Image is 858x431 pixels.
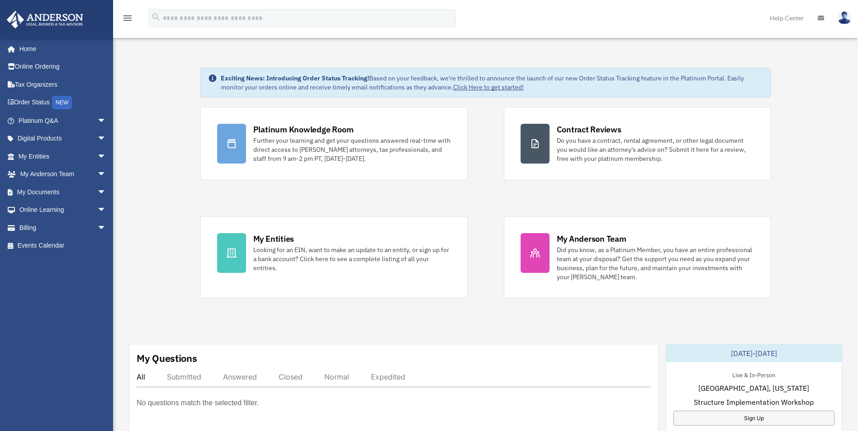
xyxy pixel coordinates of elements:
strong: Exciting News: Introducing Order Status Tracking! [221,74,369,82]
a: Platinum Q&Aarrow_drop_down [6,112,120,130]
a: Contract Reviews Do you have a contract, rental agreement, or other legal document you would like... [504,107,771,180]
a: Online Ordering [6,58,120,76]
div: Contract Reviews [557,124,621,135]
a: Platinum Knowledge Room Further your learning and get your questions answered real-time with dire... [200,107,468,180]
i: search [151,12,161,22]
div: NEW [52,96,72,109]
a: Digital Productsarrow_drop_down [6,130,120,148]
span: arrow_drop_down [97,165,115,184]
a: Click Here to get started! [453,83,524,91]
div: Did you know, as a Platinum Member, you have an entire professional team at your disposal? Get th... [557,245,754,281]
a: My Documentsarrow_drop_down [6,183,120,201]
div: My Entities [253,233,294,244]
div: Closed [279,372,303,381]
div: Submitted [167,372,201,381]
div: Live & In-Person [725,370,782,379]
a: Billingarrow_drop_down [6,219,120,237]
a: Tax Organizers [6,75,120,94]
a: Order StatusNEW [6,94,120,112]
a: My Anderson Teamarrow_drop_down [6,165,120,183]
img: Anderson Advisors Platinum Portal [4,11,86,28]
div: Do you have a contract, rental agreement, or other legal document you would like an attorney's ad... [557,136,754,163]
div: Answered [223,372,257,381]
span: Structure Implementation Workshop [694,397,814,408]
div: Based on your feedback, we're thrilled to announce the launch of our new Order Status Tracking fe... [221,74,763,92]
div: [DATE]-[DATE] [666,344,842,362]
a: Home [6,40,115,58]
div: Normal [324,372,349,381]
span: arrow_drop_down [97,112,115,130]
i: menu [122,13,133,23]
span: [GEOGRAPHIC_DATA], [US_STATE] [698,383,809,394]
a: My Anderson Team Did you know, as a Platinum Member, you have an entire professional team at your... [504,216,771,298]
div: Platinum Knowledge Room [253,124,354,135]
a: Online Learningarrow_drop_down [6,201,120,219]
a: My Entitiesarrow_drop_down [6,147,120,165]
div: My Anderson Team [557,233,626,244]
p: No questions match the selected filter. [137,397,259,409]
span: arrow_drop_down [97,130,115,148]
a: My Entities Looking for an EIN, want to make an update to an entity, or sign up for a bank accoun... [200,216,468,298]
div: Expedited [371,372,405,381]
img: User Pic [838,11,851,24]
div: Further your learning and get your questions answered real-time with direct access to [PERSON_NAM... [253,136,451,163]
span: arrow_drop_down [97,219,115,237]
span: arrow_drop_down [97,183,115,201]
a: menu [122,16,133,23]
div: Looking for an EIN, want to make an update to an entity, or sign up for a bank account? Click her... [253,245,451,272]
div: My Questions [137,351,197,365]
span: arrow_drop_down [97,201,115,220]
div: All [137,372,145,381]
a: Events Calendar [6,237,120,255]
a: Sign Up [673,411,834,426]
span: arrow_drop_down [97,147,115,166]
